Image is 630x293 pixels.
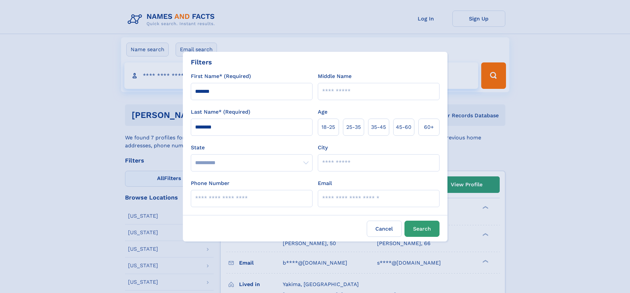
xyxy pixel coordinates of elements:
[191,179,230,187] label: Phone Number
[424,123,434,131] span: 60+
[404,221,440,237] button: Search
[191,144,313,152] label: State
[191,57,212,67] div: Filters
[191,108,250,116] label: Last Name* (Required)
[371,123,386,131] span: 35‑45
[191,72,251,80] label: First Name* (Required)
[346,123,361,131] span: 25‑35
[318,179,332,187] label: Email
[367,221,402,237] label: Cancel
[318,144,328,152] label: City
[321,123,335,131] span: 18‑25
[318,108,327,116] label: Age
[318,72,352,80] label: Middle Name
[396,123,411,131] span: 45‑60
